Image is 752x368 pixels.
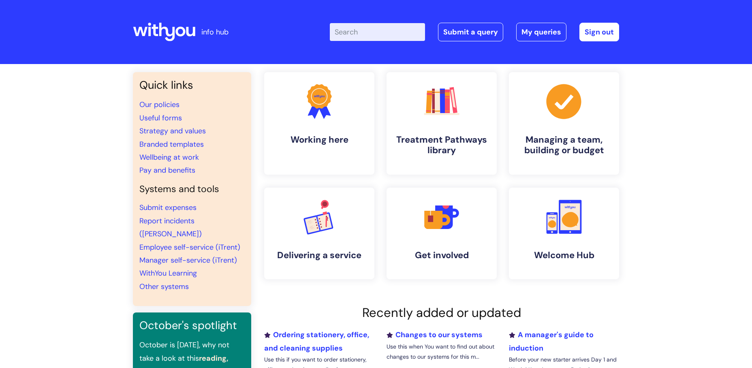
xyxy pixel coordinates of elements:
[579,23,619,41] a: Sign out
[393,250,490,261] h4: Get involved
[387,72,497,175] a: Treatment Pathways library
[139,126,206,136] a: Strategy and values
[515,250,613,261] h4: Welcome Hub
[139,242,240,252] a: Employee self-service (iTrent)
[139,282,189,291] a: Other systems
[139,203,197,212] a: Submit expenses
[139,255,237,265] a: Manager self-service (iTrent)
[387,188,497,279] a: Get involved
[139,100,179,109] a: Our policies
[438,23,503,41] a: Submit a query
[264,330,369,353] a: Ordering stationery, office, and cleaning supplies
[509,188,619,279] a: Welcome Hub
[393,135,490,156] h4: Treatment Pathways library
[139,113,182,123] a: Useful forms
[139,165,195,175] a: Pay and benefits
[387,330,483,340] a: Changes to our systems
[139,268,197,278] a: WithYou Learning
[271,135,368,145] h4: Working here
[139,319,245,332] h3: October's spotlight
[509,72,619,175] a: Managing a team, building or budget
[264,188,374,279] a: Delivering a service
[509,330,594,353] a: A manager's guide to induction
[330,23,619,41] div: | -
[139,79,245,92] h3: Quick links
[201,26,229,39] p: info hub
[139,139,204,149] a: Branded templates
[264,305,619,320] h2: Recently added or updated
[139,184,245,195] h4: Systems and tools
[516,23,566,41] a: My queries
[330,23,425,41] input: Search
[271,250,368,261] h4: Delivering a service
[515,135,613,156] h4: Managing a team, building or budget
[139,216,202,239] a: Report incidents ([PERSON_NAME])
[264,72,374,175] a: Working here
[387,342,497,362] p: Use this when You want to find out about changes to our systems for this m...
[139,152,199,162] a: Wellbeing at work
